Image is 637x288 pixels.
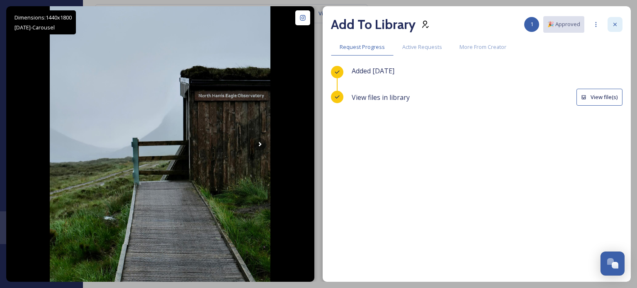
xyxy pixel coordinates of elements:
span: 1 [530,20,533,28]
span: Request Progress [340,43,385,51]
span: More From Creator [460,43,506,51]
span: Dimensions: 1440 x 1800 [15,14,72,21]
span: Active Requests [402,43,442,51]
button: Open Chat [601,252,625,276]
span: [DATE] - Carousel [15,24,55,31]
span: Added [DATE] [352,66,394,75]
button: 🎉 Approved [543,16,584,32]
img: Tough conditions ……. #anotherescape #wildplaces #visitouterhebrides #wildscotland #moodyscotland ... [50,6,270,282]
h2: Add To Library [331,15,416,34]
button: View file(s) [576,89,622,106]
span: View files in library [352,92,410,102]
